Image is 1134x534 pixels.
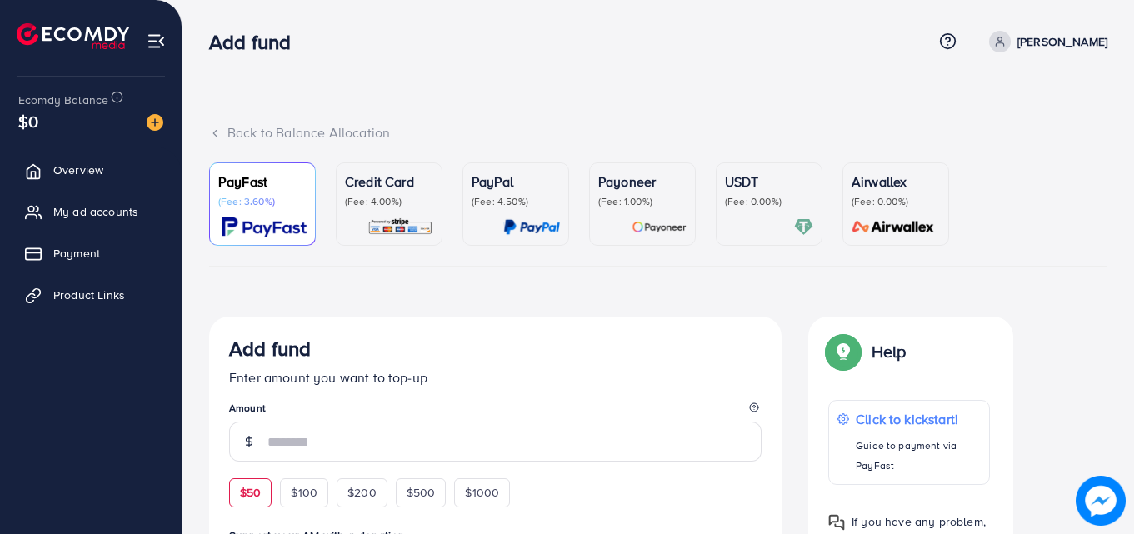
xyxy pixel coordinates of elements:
[218,195,307,208] p: (Fee: 3.60%)
[229,367,762,387] p: Enter amount you want to top-up
[856,436,980,476] p: Guide to payment via PayFast
[794,217,813,237] img: card
[465,484,499,501] span: $1000
[12,153,169,187] a: Overview
[53,287,125,303] span: Product Links
[12,278,169,312] a: Product Links
[472,172,560,192] p: PayPal
[53,162,103,178] span: Overview
[367,217,433,237] img: card
[240,484,261,501] span: $50
[982,31,1107,52] a: [PERSON_NAME]
[18,92,108,108] span: Ecomdy Balance
[872,342,907,362] p: Help
[1017,32,1107,52] p: [PERSON_NAME]
[347,484,377,501] span: $200
[856,409,980,429] p: Click to kickstart!
[852,172,940,192] p: Airwallex
[725,195,813,208] p: (Fee: 0.00%)
[345,195,433,208] p: (Fee: 4.00%)
[53,245,100,262] span: Payment
[291,484,317,501] span: $100
[1076,476,1126,526] img: image
[209,30,304,54] h3: Add fund
[218,172,307,192] p: PayFast
[598,172,687,192] p: Payoneer
[222,217,307,237] img: card
[229,337,311,361] h3: Add fund
[18,109,38,133] span: $0
[12,195,169,228] a: My ad accounts
[632,217,687,237] img: card
[598,195,687,208] p: (Fee: 1.00%)
[209,123,1107,142] div: Back to Balance Allocation
[147,32,166,51] img: menu
[147,114,163,131] img: image
[17,23,129,49] img: logo
[847,217,940,237] img: card
[345,172,433,192] p: Credit Card
[229,401,762,422] legend: Amount
[503,217,560,237] img: card
[828,337,858,367] img: Popup guide
[12,237,169,270] a: Payment
[725,172,813,192] p: USDT
[828,514,845,531] img: Popup guide
[53,203,138,220] span: My ad accounts
[472,195,560,208] p: (Fee: 4.50%)
[407,484,436,501] span: $500
[852,195,940,208] p: (Fee: 0.00%)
